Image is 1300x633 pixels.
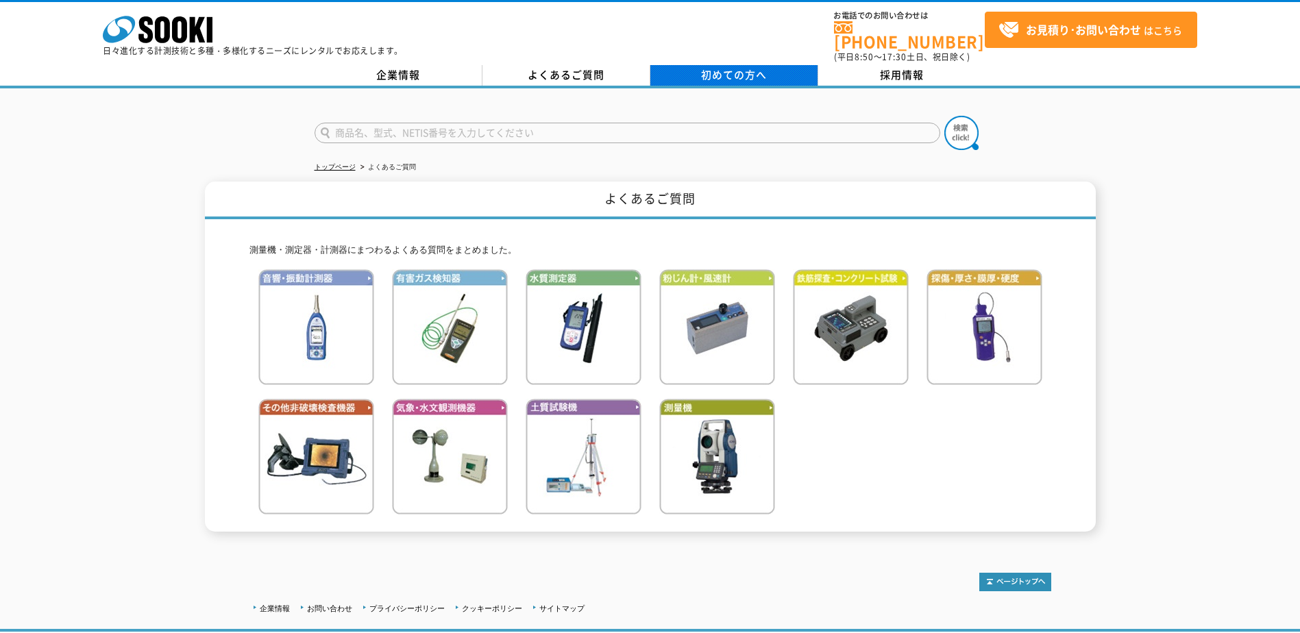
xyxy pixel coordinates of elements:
img: 気象・水文観測機器 [392,399,508,514]
a: お問い合わせ [307,604,352,612]
img: 鉄筋検査・コンクリート試験 [793,269,909,385]
h1: よくあるご質問 [205,182,1096,219]
img: その他非破壊検査機器 [258,399,374,514]
img: 有害ガス検知器 [392,269,508,385]
img: 探傷・厚さ・膜厚・硬度 [927,269,1042,385]
a: サイトマップ [539,604,585,612]
p: 日々進化する計測技術と多種・多様化するニーズにレンタルでお応えします。 [103,47,403,55]
strong: お見積り･お問い合わせ [1026,21,1141,38]
img: 水質測定器 [526,269,641,385]
img: 土質試験機 [526,399,641,514]
a: [PHONE_NUMBER] [834,21,985,49]
span: (平日 ～ 土日、祝日除く) [834,51,970,63]
a: よくあるご質問 [482,65,650,86]
img: 粉じん計・風速計 [659,269,775,385]
a: 初めての方へ [650,65,818,86]
span: はこちら [998,20,1182,40]
span: お電話でのお問い合わせは [834,12,985,20]
img: トップページへ [979,573,1051,591]
li: よくあるご質問 [358,160,416,175]
span: 初めての方へ [701,67,767,82]
a: 採用情報 [818,65,986,86]
a: クッキーポリシー [462,604,522,612]
img: 測量機 [659,399,775,514]
input: 商品名、型式、NETIS番号を入力してください [315,123,940,143]
a: 企業情報 [315,65,482,86]
a: お見積り･お問い合わせはこちら [985,12,1197,48]
a: 企業情報 [260,604,290,612]
a: トップページ [315,163,356,171]
p: 測量機・測定器・計測器にまつわるよくある質問をまとめました。 [249,243,1051,258]
img: btn_search.png [944,116,979,150]
a: プライバシーポリシー [369,604,445,612]
img: 音響・振動計測器 [258,269,374,385]
span: 17:30 [882,51,907,63]
span: 8:50 [855,51,874,63]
